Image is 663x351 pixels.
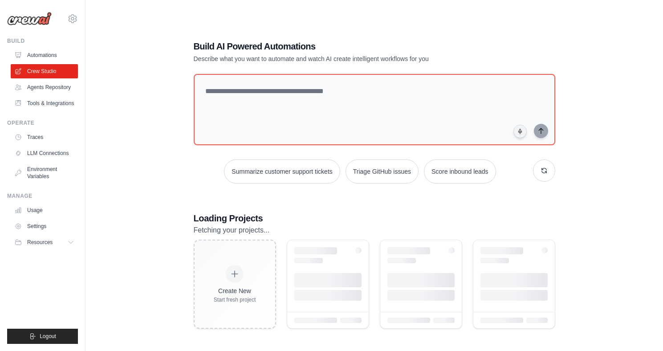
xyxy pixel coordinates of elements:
[7,329,78,344] button: Logout
[11,146,78,160] a: LLM Connections
[424,159,496,184] button: Score inbound leads
[214,286,256,295] div: Create New
[194,212,555,224] h3: Loading Projects
[214,296,256,303] div: Start fresh project
[346,159,419,184] button: Triage GitHub issues
[7,12,52,25] img: Logo
[11,48,78,62] a: Automations
[7,192,78,200] div: Manage
[11,130,78,144] a: Traces
[194,40,493,53] h1: Build AI Powered Automations
[11,219,78,233] a: Settings
[533,159,555,182] button: Get new suggestions
[11,235,78,249] button: Resources
[11,162,78,184] a: Environment Variables
[11,80,78,94] a: Agents Repository
[224,159,340,184] button: Summarize customer support tickets
[194,224,555,236] p: Fetching your projects...
[11,96,78,110] a: Tools & Integrations
[40,333,56,340] span: Logout
[194,54,493,63] p: Describe what you want to automate and watch AI create intelligent workflows for you
[11,203,78,217] a: Usage
[11,64,78,78] a: Crew Studio
[7,37,78,45] div: Build
[513,125,527,138] button: Click to speak your automation idea
[7,119,78,127] div: Operate
[27,239,53,246] span: Resources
